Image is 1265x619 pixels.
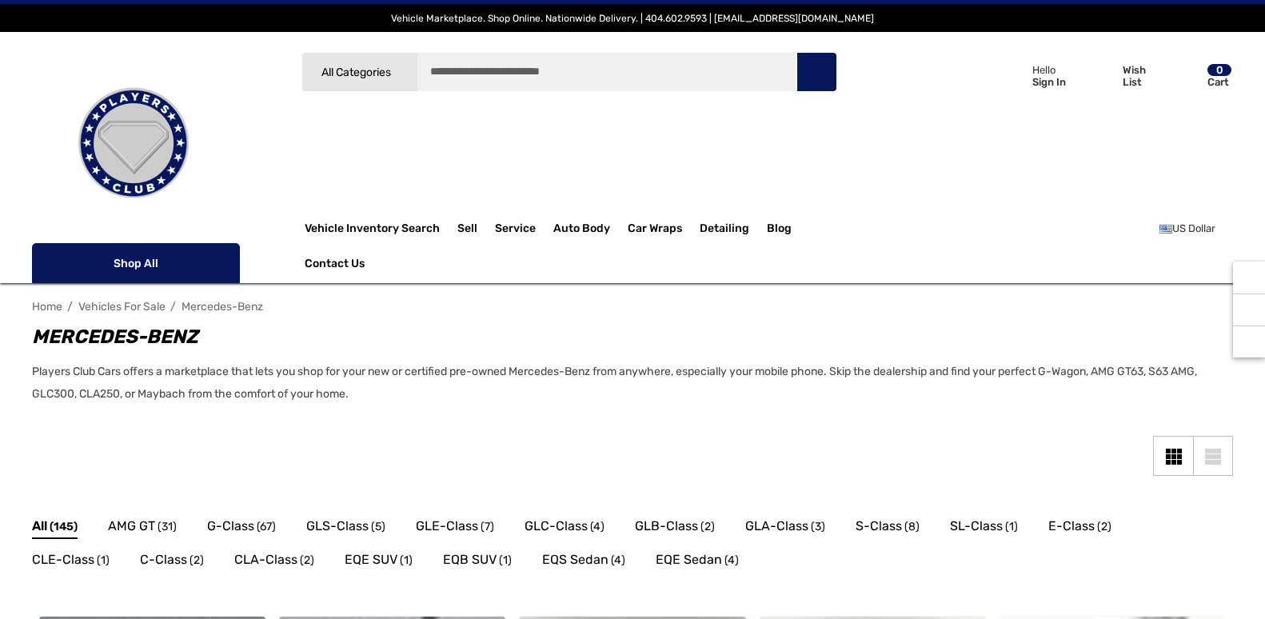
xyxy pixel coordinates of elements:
a: Button Go To Sub Category GLS-Class [306,516,385,541]
span: Vehicle Marketplace. Shop Online. Nationwide Delivery. | 404.602.9593 | [EMAIL_ADDRESS][DOMAIN_NAME] [391,13,874,24]
a: Car Wraps [628,213,700,245]
span: (7) [481,517,494,537]
svg: Icon Line [50,254,74,273]
span: CLA-Class [234,549,297,570]
svg: Review Your Cart [1174,65,1198,87]
img: Players Club | Cars For Sale [54,63,213,223]
span: (2) [190,550,204,571]
span: All [32,516,47,537]
span: (1) [400,550,413,571]
a: Mercedes-Benz [182,300,263,313]
a: Button Go To Sub Category GLA-Class [745,516,825,541]
a: Button Go To Sub Category SL-Class [950,516,1018,541]
a: Service [495,213,553,245]
a: Button Go To Sub Category CLA-Class [234,549,314,575]
a: Button Go To Sub Category EQB SUV [443,549,512,575]
span: (1) [499,550,512,571]
svg: Icon Arrow Down [393,66,405,78]
a: Button Go To Sub Category AMG GT [108,516,177,541]
span: GLB-Class [635,516,698,537]
span: (2) [700,517,715,537]
a: Button Go To Sub Category EQE Sedan [656,549,739,575]
a: List View [1193,436,1233,476]
span: CLE-Class [32,549,94,570]
a: Button Go To Sub Category E-Class [1048,516,1111,541]
a: Button Go To Sub Category GLE-Class [416,516,494,541]
span: Vehicles For Sale [78,300,166,313]
a: All Categories Icon Arrow Down Icon Arrow Up [301,52,417,92]
nav: Breadcrumb [32,293,1233,321]
svg: Wish List [1089,66,1114,88]
span: GLC-Class [525,516,588,537]
span: Service [495,222,536,239]
span: (8) [904,517,920,537]
span: (1) [97,550,110,571]
a: Contact Us [305,257,365,274]
span: Detailing [700,222,749,239]
a: Grid View [1153,436,1193,476]
span: EQE Sedan [656,549,722,570]
span: All Categories [321,66,391,79]
a: Button Go To Sub Category C-Class [140,549,204,575]
p: Players Club Cars offers a marketplace that lets you shop for your new or certified pre-owned Mer... [32,361,1217,405]
span: (2) [300,550,314,571]
span: EQE SUV [345,549,397,570]
a: Button Go To Sub Category GLB-Class [635,516,715,541]
h1: Mercedes-Benz [32,322,1217,351]
span: (4) [590,517,605,537]
a: Button Go To Sub Category EQS Sedan [542,549,625,575]
span: AMG GT [108,516,155,537]
svg: Recently Viewed [1241,270,1257,286]
svg: Icon User Account [1001,64,1024,86]
p: Sign In [1032,76,1066,88]
a: Home [32,300,62,313]
a: Sign in [983,48,1074,103]
span: GLE-Class [416,516,478,537]
span: (1) [1005,517,1018,537]
span: (3) [811,517,825,537]
p: Shop All [32,243,240,283]
a: Vehicle Inventory Search [305,222,440,239]
a: Button Go To Sub Category EQE SUV [345,549,413,575]
a: Wish List Wish List [1082,48,1167,103]
a: Detailing [700,213,767,245]
p: Hello [1032,64,1066,76]
span: (4) [611,550,625,571]
p: Wish List [1123,64,1165,88]
span: (145) [50,517,78,537]
span: E-Class [1048,516,1095,537]
p: Cart [1207,76,1231,88]
p: 0 [1207,64,1231,76]
a: Button Go To Sub Category CLE-Class [32,549,110,575]
a: Button Go To Sub Category S-Class [856,516,920,541]
span: C-Class [140,549,187,570]
a: Auto Body [553,213,628,245]
span: (5) [371,517,385,537]
button: Search [796,52,836,92]
span: GLA-Class [745,516,808,537]
span: Car Wraps [628,222,682,239]
a: Button Go To Sub Category G-Class [207,516,276,541]
span: GLS-Class [306,516,369,537]
svg: Social Media [1241,302,1257,318]
span: (2) [1097,517,1111,537]
span: (4) [724,550,739,571]
svg: Icon Arrow Down [211,258,222,269]
span: S-Class [856,516,902,537]
span: EQB SUV [443,549,497,570]
a: Cart with 0 items [1167,48,1233,110]
span: Sell [457,222,477,239]
span: SL-Class [950,516,1003,537]
a: Button Go To Sub Category GLC-Class [525,516,605,541]
span: (31) [158,517,177,537]
a: Blog [767,222,792,239]
a: USD [1159,213,1233,245]
a: Sell [457,213,495,245]
span: (67) [257,517,276,537]
span: EQS Sedan [542,549,609,570]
